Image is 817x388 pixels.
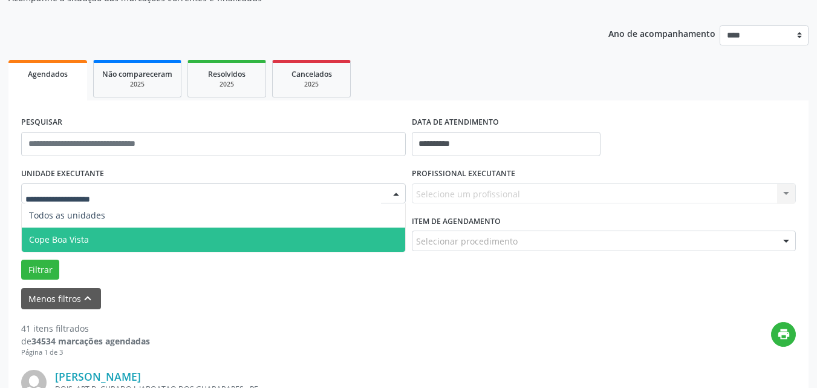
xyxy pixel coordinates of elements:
[412,113,499,132] label: DATA DE ATENDIMENTO
[21,335,150,347] div: de
[197,80,257,89] div: 2025
[21,347,150,358] div: Página 1 de 3
[281,80,342,89] div: 2025
[102,69,172,79] span: Não compareceram
[777,327,790,341] i: print
[55,370,141,383] a: [PERSON_NAME]
[21,113,62,132] label: PESQUISAR
[21,288,101,309] button: Menos filtroskeyboard_arrow_up
[208,69,246,79] span: Resolvidos
[412,165,515,183] label: PROFISSIONAL EXECUTANTE
[28,69,68,79] span: Agendados
[29,234,89,245] span: Cope Boa Vista
[412,212,501,231] label: Item de agendamento
[291,69,332,79] span: Cancelados
[31,335,150,347] strong: 34534 marcações agendadas
[81,292,94,305] i: keyboard_arrow_up
[21,165,104,183] label: UNIDADE EXECUTANTE
[102,80,172,89] div: 2025
[21,322,150,335] div: 41 itens filtrados
[608,25,715,41] p: Ano de acompanhamento
[29,209,105,221] span: Todos as unidades
[416,235,518,248] span: Selecionar procedimento
[771,322,796,347] button: print
[21,260,59,280] button: Filtrar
